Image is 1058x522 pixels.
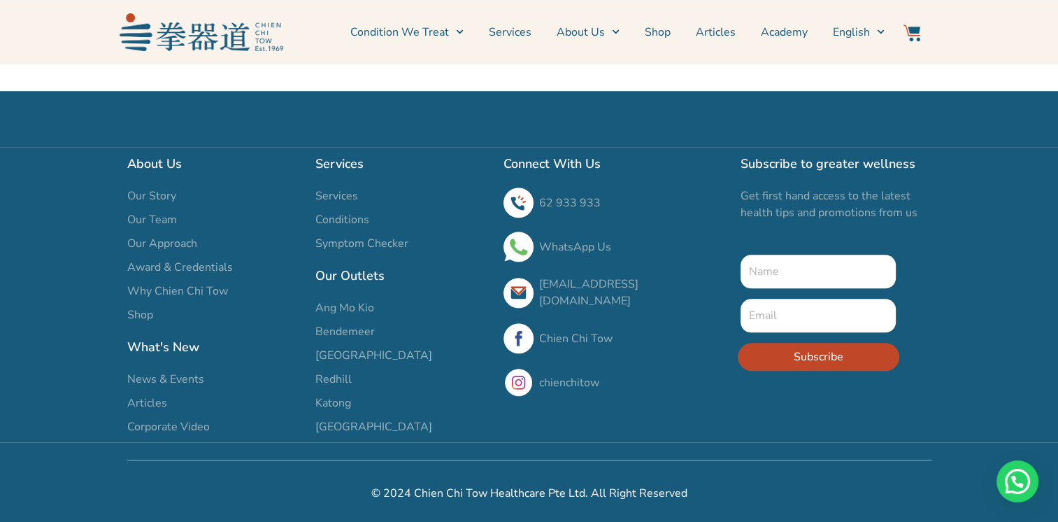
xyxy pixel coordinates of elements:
[127,283,228,299] span: Why Chien Chi Tow
[741,299,896,332] input: Email
[127,371,301,388] a: News & Events
[315,323,375,340] span: Bendemeer
[645,15,671,50] a: Shop
[127,283,301,299] a: Why Chien Chi Tow
[315,235,489,252] a: Symptom Checker
[127,235,197,252] span: Our Approach
[539,276,638,309] a: [EMAIL_ADDRESS][DOMAIN_NAME]
[127,211,177,228] span: Our Team
[557,15,620,50] a: About Us
[127,395,167,411] span: Articles
[761,15,808,50] a: Academy
[315,266,489,285] h2: Our Outlets
[127,395,301,411] a: Articles
[127,306,153,323] span: Shop
[315,418,489,435] a: [GEOGRAPHIC_DATA]
[315,188,358,204] span: Services
[127,418,301,435] a: Corporate Video
[741,188,931,221] p: Get first hand access to the latest health tips and promotions from us
[350,15,464,50] a: Condition We Treat
[503,154,727,174] h2: Connect With Us
[127,371,204,388] span: News & Events
[290,15,885,50] nav: Menu
[833,15,885,50] a: English
[315,418,432,435] span: [GEOGRAPHIC_DATA]
[315,211,489,228] a: Conditions
[315,299,374,316] span: Ang Mo Kio
[315,188,489,204] a: Services
[315,323,489,340] a: Bendemeer
[539,375,599,390] a: chienchitow
[127,259,301,276] a: Award & Credentials
[741,154,931,174] h2: Subscribe to greater wellness
[315,299,489,316] a: Ang Mo Kio
[539,195,601,211] a: 62 933 933
[794,348,843,365] span: Subscribe
[127,485,931,502] h2: © 2024 Chien Chi Tow Healthcare Pte Ltd. All Right Reserved
[127,188,176,204] span: Our Story
[315,211,369,228] span: Conditions
[127,259,233,276] span: Award & Credentials
[315,347,432,364] span: [GEOGRAPHIC_DATA]
[127,306,301,323] a: Shop
[315,371,489,388] a: Redhill
[127,188,301,204] a: Our Story
[539,331,613,346] a: Chien Chi Tow
[315,395,489,411] a: Katong
[127,235,301,252] a: Our Approach
[315,371,352,388] span: Redhill
[127,154,301,174] h2: About Us
[696,15,736,50] a: Articles
[127,337,301,357] h2: What's New
[489,15,531,50] a: Services
[738,343,899,371] button: Subscribe
[539,239,611,255] a: WhatsApp Us
[741,255,896,381] form: New Form
[833,24,870,41] span: English
[315,347,489,364] a: [GEOGRAPHIC_DATA]
[127,211,301,228] a: Our Team
[315,235,408,252] span: Symptom Checker
[903,24,920,41] img: Website Icon-03
[741,255,896,288] input: Name
[315,154,489,174] h2: Services
[315,395,351,411] span: Katong
[127,418,210,435] span: Corporate Video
